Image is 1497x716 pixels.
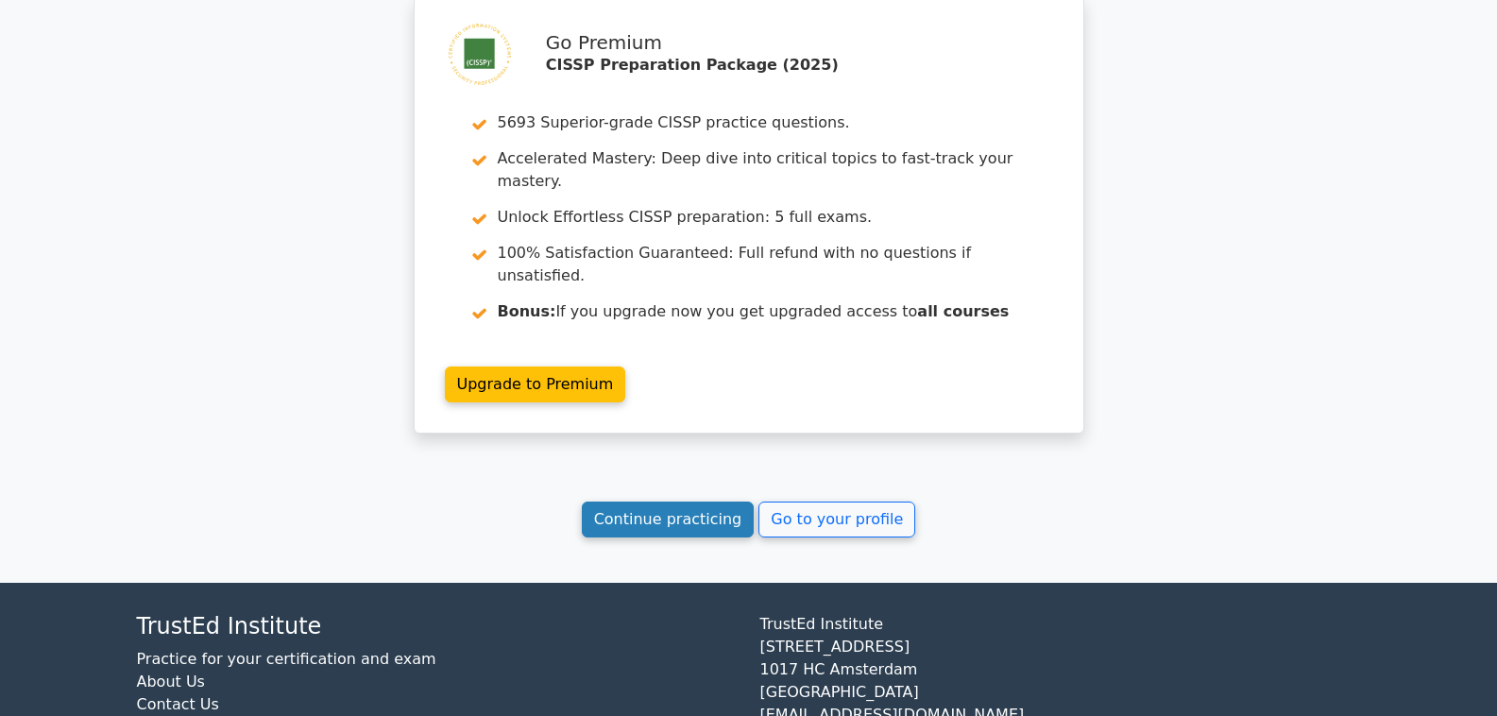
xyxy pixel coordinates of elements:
a: Practice for your certification and exam [137,650,436,668]
a: Contact Us [137,695,219,713]
h4: TrustEd Institute [137,613,738,640]
a: Upgrade to Premium [445,367,626,402]
a: Continue practicing [582,502,755,537]
a: Go to your profile [758,502,915,537]
a: About Us [137,673,205,690]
